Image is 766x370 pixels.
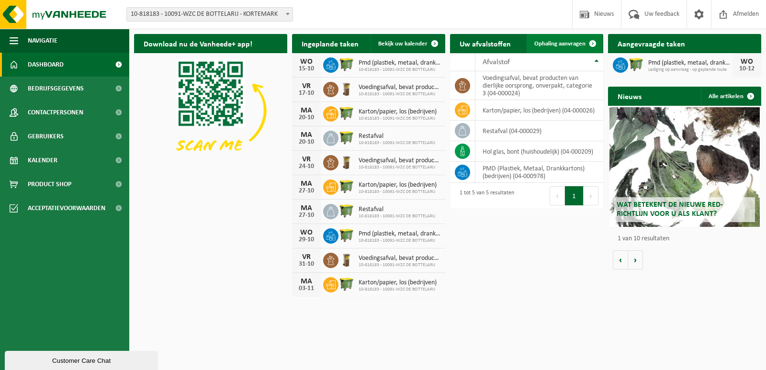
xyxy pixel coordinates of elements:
[28,124,64,148] span: Gebruikers
[28,53,64,77] span: Dashboard
[475,100,603,121] td: karton/papier, los (bedrijven) (04-000026)
[359,108,437,116] span: Karton/papier, los (bedrijven)
[550,186,565,205] button: Previous
[126,7,293,22] span: 10-818183 - 10091-WZC DE BOTTELARIJ - KORTEMARK
[359,157,440,165] span: Voedingsafval, bevat producten van dierlijke oorsprong, onverpakt, categorie 3
[455,185,514,206] div: 1 tot 5 van 5 resultaten
[359,67,440,73] span: 10-818183 - 10091-WZC DE BOTTELARIJ
[371,34,444,53] a: Bekijk uw kalender
[359,287,437,292] span: 10-818183 - 10091-WZC DE BOTTELARIJ
[127,8,293,21] span: 10-818183 - 10091-WZC DE BOTTELARIJ - KORTEMARK
[28,196,105,220] span: Acceptatievoorwaarden
[338,80,355,97] img: WB-0140-HPE-BN-01
[297,156,316,163] div: VR
[134,34,262,53] h2: Download nu de Vanheede+ app!
[297,285,316,292] div: 03-11
[737,58,756,66] div: WO
[359,206,435,213] span: Restafval
[378,41,428,47] span: Bekijk uw kalender
[608,34,695,53] h2: Aangevraagde taken
[297,107,316,114] div: MA
[359,116,437,122] span: 10-818183 - 10091-WZC DE BOTTELARIJ
[475,121,603,141] td: restafval (04-000029)
[297,82,316,90] div: VR
[359,165,440,170] span: 10-818183 - 10091-WZC DE BOTTELARIJ
[475,162,603,183] td: PMD (Plastiek, Metaal, Drankkartons) (bedrijven) (04-000978)
[338,178,355,194] img: WB-1100-HPE-GN-50
[134,53,287,168] img: Download de VHEPlus App
[648,67,732,73] span: Lediging op aanvraag - op geplande route
[359,84,440,91] span: Voedingsafval, bevat producten van dierlijke oorsprong, onverpakt, categorie 3
[338,251,355,268] img: WB-0140-HPE-BN-01
[338,56,355,72] img: WB-1100-HPE-GN-50
[628,250,643,269] button: Volgende
[359,133,435,140] span: Restafval
[648,59,732,67] span: Pmd (plastiek, metaal, drankkartons) (bedrijven)
[359,213,435,219] span: 10-818183 - 10091-WZC DE BOTTELARIJ
[701,87,760,106] a: Alle artikelen
[297,180,316,188] div: MA
[565,186,584,205] button: 1
[297,236,316,243] div: 29-10
[483,58,510,66] span: Afvalstof
[450,34,520,53] h2: Uw afvalstoffen
[297,114,316,121] div: 20-10
[297,261,316,268] div: 31-10
[292,34,368,53] h2: Ingeplande taken
[359,189,437,195] span: 10-818183 - 10091-WZC DE BOTTELARIJ
[297,163,316,170] div: 24-10
[475,141,603,162] td: hol glas, bont (huishoudelijk) (04-000209)
[608,87,651,105] h2: Nieuws
[297,229,316,236] div: WO
[297,188,316,194] div: 27-10
[297,139,316,146] div: 20-10
[338,129,355,146] img: WB-1100-HPE-GN-50
[359,59,440,67] span: Pmd (plastiek, metaal, drankkartons) (bedrijven)
[338,105,355,121] img: WB-1100-HPE-GN-50
[297,131,316,139] div: MA
[359,255,440,262] span: Voedingsafval, bevat producten van dierlijke oorsprong, onverpakt, categorie 3
[338,227,355,243] img: WB-1100-HPE-GN-50
[527,34,602,53] a: Ophaling aanvragen
[609,107,760,227] a: Wat betekent de nieuwe RED-richtlijn voor u als klant?
[584,186,598,205] button: Next
[5,349,160,370] iframe: chat widget
[28,172,71,196] span: Product Shop
[338,202,355,219] img: WB-1100-HPE-GN-50
[28,77,84,101] span: Bedrijfsgegevens
[359,238,440,244] span: 10-818183 - 10091-WZC DE BOTTELARIJ
[338,154,355,170] img: WB-0140-HPE-BN-01
[297,66,316,72] div: 15-10
[475,71,603,100] td: voedingsafval, bevat producten van dierlijke oorsprong, onverpakt, categorie 3 (04-000024)
[28,148,57,172] span: Kalender
[297,212,316,219] div: 27-10
[359,262,440,268] span: 10-818183 - 10091-WZC DE BOTTELARIJ
[534,41,586,47] span: Ophaling aanvragen
[297,90,316,97] div: 17-10
[28,101,83,124] span: Contactpersonen
[28,29,57,53] span: Navigatie
[297,204,316,212] div: MA
[297,278,316,285] div: MA
[737,66,756,72] div: 10-12
[617,201,723,218] span: Wat betekent de nieuwe RED-richtlijn voor u als klant?
[297,253,316,261] div: VR
[359,91,440,97] span: 10-818183 - 10091-WZC DE BOTTELARIJ
[359,230,440,238] span: Pmd (plastiek, metaal, drankkartons) (bedrijven)
[359,140,435,146] span: 10-818183 - 10091-WZC DE BOTTELARIJ
[613,250,628,269] button: Vorige
[338,276,355,292] img: WB-1100-HPE-GN-50
[359,181,437,189] span: Karton/papier, los (bedrijven)
[628,56,644,72] img: WB-1100-HPE-GN-50
[359,279,437,287] span: Karton/papier, los (bedrijven)
[297,58,316,66] div: WO
[618,235,756,242] p: 1 van 10 resultaten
